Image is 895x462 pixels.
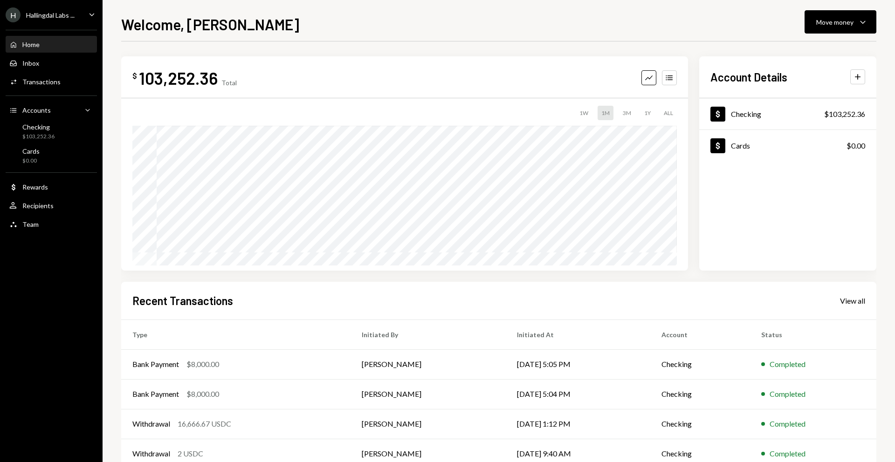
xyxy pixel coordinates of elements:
[731,141,750,150] div: Cards
[121,319,351,349] th: Type
[6,216,97,232] a: Team
[132,388,179,400] div: Bank Payment
[619,106,635,120] div: 3M
[221,79,237,87] div: Total
[650,319,750,349] th: Account
[699,130,876,161] a: Cards$0.00
[506,409,650,439] td: [DATE] 1:12 PM
[22,123,55,131] div: Checking
[6,197,97,214] a: Recipients
[506,319,650,349] th: Initiated At
[770,418,805,429] div: Completed
[840,295,865,306] a: View all
[824,109,865,120] div: $103,252.36
[770,359,805,370] div: Completed
[132,418,170,429] div: Withdrawal
[6,7,21,22] div: H
[22,78,61,86] div: Transactions
[22,41,40,48] div: Home
[750,319,876,349] th: Status
[132,359,179,370] div: Bank Payment
[22,59,39,67] div: Inbox
[6,120,97,143] a: Checking$103,252.36
[22,106,51,114] div: Accounts
[710,69,787,85] h2: Account Details
[351,409,506,439] td: [PERSON_NAME]
[6,102,97,118] a: Accounts
[847,140,865,151] div: $0.00
[650,379,750,409] td: Checking
[351,319,506,349] th: Initiated By
[770,448,805,459] div: Completed
[132,71,137,81] div: $
[22,220,39,228] div: Team
[132,293,233,308] h2: Recent Transactions
[6,73,97,90] a: Transactions
[121,15,299,34] h1: Welcome, [PERSON_NAME]
[6,144,97,167] a: Cards$0.00
[351,379,506,409] td: [PERSON_NAME]
[6,178,97,195] a: Rewards
[731,109,761,118] div: Checking
[506,349,650,379] td: [DATE] 5:05 PM
[139,68,218,88] div: 103,252.36
[506,379,650,409] td: [DATE] 5:04 PM
[26,11,75,19] div: Hallingdal Labs ...
[816,17,854,27] div: Move money
[351,349,506,379] td: [PERSON_NAME]
[598,106,613,120] div: 1M
[132,448,170,459] div: Withdrawal
[22,202,54,210] div: Recipients
[770,388,805,400] div: Completed
[840,296,865,306] div: View all
[640,106,654,120] div: 1Y
[650,349,750,379] td: Checking
[576,106,592,120] div: 1W
[6,54,97,71] a: Inbox
[22,157,40,165] div: $0.00
[186,359,219,370] div: $8,000.00
[178,418,231,429] div: 16,666.67 USDC
[186,388,219,400] div: $8,000.00
[22,147,40,155] div: Cards
[650,409,750,439] td: Checking
[699,98,876,129] a: Checking$103,252.36
[6,36,97,53] a: Home
[22,183,48,191] div: Rewards
[660,106,677,120] div: ALL
[805,10,876,34] button: Move money
[22,133,55,141] div: $103,252.36
[178,448,203,459] div: 2 USDC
